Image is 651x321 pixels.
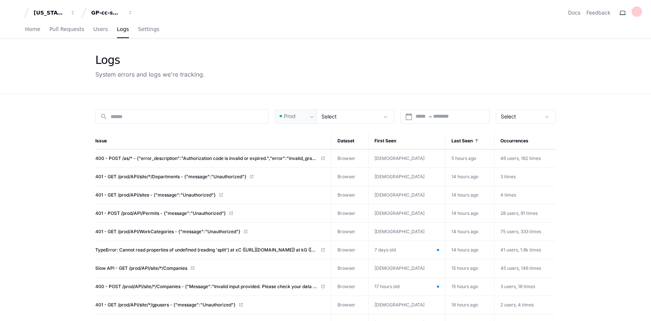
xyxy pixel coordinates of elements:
span: 75 users, 333 times [500,229,541,234]
button: GP-cc-sml-apps [88,6,136,19]
td: Browser [331,296,368,314]
span: 400 - POST /prod/API/site/*/Companies - {"Message":"Invalid input provided. Please check your dat... [95,284,318,290]
span: 3 times [500,174,516,179]
mat-icon: calendar_today [405,113,413,120]
a: Home [25,21,40,38]
a: 401 - GET /prod/API/sites - {"message":"Unauthorized"} [95,192,325,198]
td: 15 hours ago [445,259,494,278]
span: 3 users, 18 times [500,284,535,289]
span: – [429,113,432,120]
a: 400 - POST /as/* - {"error_description":"Authorization code is invalid or expired.","error":"inva... [95,155,325,161]
span: 401 - GET /prod/API/site/*/gpusers - {"message":"Unauthorized"} [95,302,235,308]
span: Select [321,113,337,120]
span: Slow API - GET /prod/API/site/*/Companies [95,265,187,271]
span: 46 users, 182 times [500,155,541,161]
td: [DEMOGRAPHIC_DATA] [368,186,445,204]
th: Occurrences [494,133,556,149]
td: [DEMOGRAPHIC_DATA] [368,168,445,186]
a: Slow API - GET /prod/API/site/*/Companies [95,265,325,271]
a: 401 - GET /prod/API/site/*/gpusers - {"message":"Unauthorized"} [95,302,325,308]
span: TypeError: Cannot read properties of undefined (reading 'split') at xC ([URL][DOMAIN_NAME]) at kG... [95,247,318,253]
span: 400 - POST /as/* - {"error_description":"Authorization code is invalid or expired.","error":"inva... [95,155,318,161]
div: Logs [95,53,205,67]
td: Browser [331,149,368,168]
th: Issue [95,133,331,149]
span: 2 users, 4 times [500,302,534,308]
td: [DEMOGRAPHIC_DATA] [368,296,445,314]
span: 401 - POST /prod/API/Permits - {"message":"Unauthorized"} [95,210,226,216]
td: Browser [331,278,368,296]
span: Last Seen [451,138,473,144]
div: [US_STATE] Pacific [34,9,66,16]
span: Settings [138,27,159,31]
td: 7 days old [368,241,445,259]
a: 400 - POST /prod/API/site/*/Companies - {"Message":"Invalid input provided. Please check your dat... [95,284,325,290]
span: Prod [284,112,296,120]
button: [US_STATE] Pacific [31,6,78,19]
button: Open calendar [405,113,413,120]
a: Users [93,21,108,38]
td: [DEMOGRAPHIC_DATA] [368,149,445,167]
mat-icon: search [100,113,108,120]
span: Home [25,27,40,31]
td: 5 hours ago [445,149,494,168]
td: Browser [331,259,368,278]
a: 401 - GET /prod/API/site/*/Departments - {"message":"Unauthorized"} [95,174,325,180]
td: 14 hours ago [445,204,494,223]
td: Browser [331,186,368,204]
span: 41 users, 1.8k times [500,247,541,253]
td: [DEMOGRAPHIC_DATA] [368,259,445,277]
td: 14 hours ago [445,168,494,186]
div: System errors and logs we're tracking. [95,70,205,79]
td: 15 hours ago [445,278,494,296]
a: Logs [117,21,129,38]
a: Docs [568,9,580,16]
a: Pull Requests [49,21,84,38]
td: [DEMOGRAPHIC_DATA] [368,223,445,241]
td: [DEMOGRAPHIC_DATA] [368,204,445,222]
span: 28 users, 91 times [500,210,538,216]
a: TypeError: Cannot read properties of undefined (reading 'split') at xC ([URL][DOMAIN_NAME]) at kG... [95,247,325,253]
td: Browser [331,223,368,241]
td: Browser [331,204,368,223]
span: First Seen [374,138,396,144]
a: 401 - GET /prod/API/WorkCategories - {"message":"Unauthorized"} [95,229,325,235]
span: 45 users, 146 times [500,265,541,271]
span: Logs [117,27,129,31]
span: 401 - GET /prod/API/site/*/Departments - {"message":"Unauthorized"} [95,174,246,180]
span: Select [501,113,516,120]
td: Browser [331,168,368,186]
span: 4 times [500,192,516,198]
td: 14 hours ago [445,186,494,204]
span: 401 - GET /prod/API/sites - {"message":"Unauthorized"} [95,192,216,198]
td: Browser [331,241,368,259]
div: GP-cc-sml-apps [91,9,123,16]
span: Pull Requests [49,27,84,31]
td: 14 hours ago [445,223,494,241]
th: Dataset [331,133,368,149]
span: 401 - GET /prod/API/WorkCategories - {"message":"Unauthorized"} [95,229,240,235]
span: Users [93,27,108,31]
td: 17 hours old [368,278,445,296]
td: 14 hours ago [445,241,494,259]
a: 401 - POST /prod/API/Permits - {"message":"Unauthorized"} [95,210,325,216]
button: Feedback [586,9,611,16]
a: Settings [138,21,159,38]
td: 16 hours ago [445,296,494,314]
